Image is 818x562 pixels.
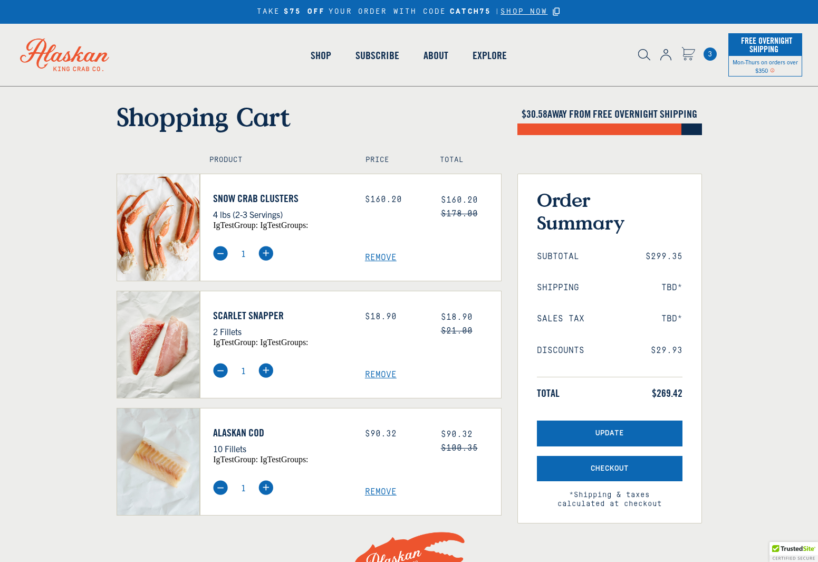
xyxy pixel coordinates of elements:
a: About [411,25,460,85]
span: Update [595,429,624,438]
img: search [638,49,650,61]
s: $178.00 [441,209,478,218]
span: Shipping Notice Icon [770,66,775,74]
a: Shop [299,25,343,85]
img: Alaskan King Crab Co. logo [5,24,124,86]
p: 10 Fillets [213,442,349,455]
span: Checkout [591,464,629,473]
a: Remove [365,253,501,263]
h3: Order Summary [537,188,682,234]
p: 2 Fillets [213,325,349,338]
span: $18.90 [441,312,473,322]
span: Mon-Thurs on orders over $350 [733,58,798,74]
span: igTestGroups: [260,338,308,347]
span: Discounts [537,346,584,356]
img: account [660,49,671,61]
img: Alaskan Cod - 10 Fillets [117,408,200,515]
img: plus [258,363,273,378]
div: $90.32 [365,429,425,439]
span: Shipping [537,283,579,293]
a: Alaskan Cod [213,426,349,439]
span: Total [537,387,560,399]
a: SHOP NOW [501,7,547,16]
div: $160.20 [365,195,425,205]
span: igTestGroup: [213,221,258,230]
a: Cart [681,47,695,62]
img: minus [213,480,228,495]
h4: Price [365,156,417,165]
h4: Total [440,156,492,165]
span: igTestGroups: [260,455,308,464]
span: Free Overnight Shipping [738,33,792,57]
p: 4 lbs (2-3 Servings) [213,207,349,221]
span: igTestGroup: [213,455,258,464]
img: plus [258,480,273,495]
h4: Product [209,156,343,165]
a: Scarlet Snapper [213,309,349,322]
img: minus [213,246,228,261]
s: $100.35 [441,443,478,453]
span: $90.32 [441,430,473,439]
span: 30.58 [526,107,547,120]
span: igTestGroup: [213,338,258,347]
span: *Shipping & taxes calculated at checkout [537,481,682,509]
span: $299.35 [646,252,682,262]
span: 3 [704,47,717,61]
button: Checkout [537,456,682,482]
a: Remove [365,487,501,497]
span: $29.93 [651,346,682,356]
button: Update [537,421,682,446]
a: Explore [460,25,519,85]
span: $269.42 [652,387,682,399]
h4: $ AWAY FROM FREE OVERNIGHT SHIPPING [517,108,702,120]
img: Snow Crab Clusters - 4 lbs (2-3 Servings) [117,174,200,281]
span: Subtotal [537,252,579,262]
s: $21.00 [441,326,473,336]
a: Subscribe [343,25,411,85]
a: Snow Crab Clusters [213,192,349,205]
a: Remove [365,370,501,380]
strong: CATCH75 [450,7,491,16]
span: igTestGroups: [260,221,308,230]
a: Cart [704,47,717,61]
img: Scarlet Snapper - 2 Fillets [117,291,200,398]
h1: Shopping Cart [117,101,502,132]
span: $160.20 [441,195,478,205]
img: minus [213,363,228,378]
div: TrustedSite Certified [769,542,818,562]
img: plus [258,246,273,261]
div: TAKE YOUR ORDER WITH CODE | [257,6,562,18]
strong: $75 OFF [284,7,325,16]
div: $18.90 [365,312,425,322]
span: Sales Tax [537,314,584,324]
